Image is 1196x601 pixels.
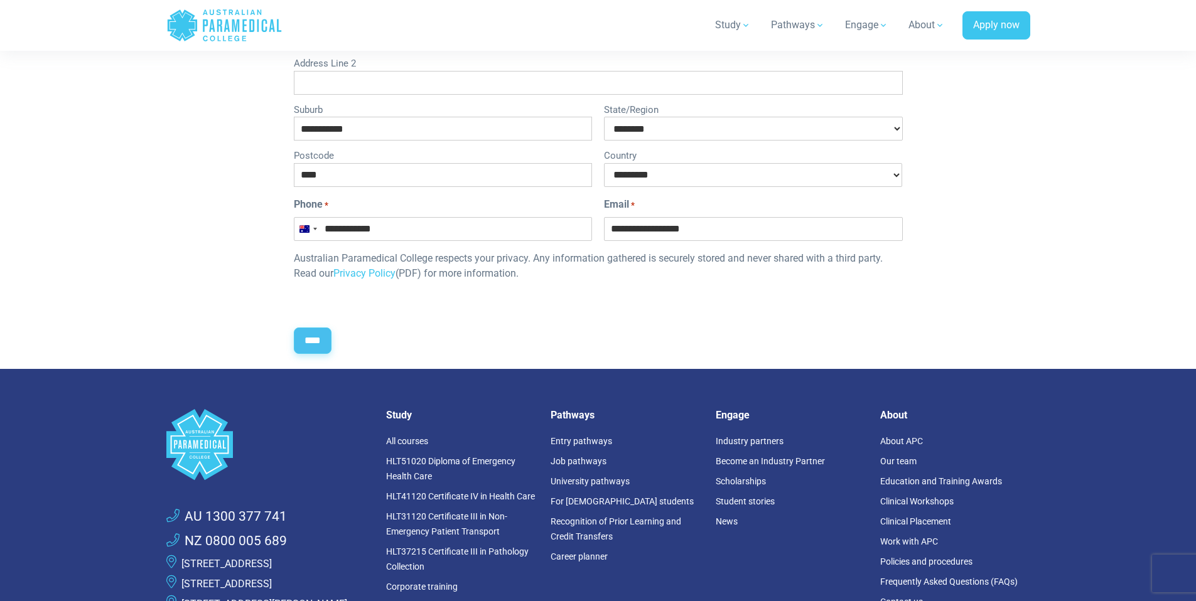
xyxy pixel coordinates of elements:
a: News [716,516,738,526]
a: Apply now [962,11,1030,40]
a: About [901,8,952,43]
a: Australian Paramedical College [166,5,283,46]
a: Recognition of Prior Learning and Credit Transfers [551,516,681,541]
a: Privacy Policy [333,267,396,279]
a: Policies and procedures [880,556,972,566]
label: Postcode [294,146,592,163]
label: Suburb [294,100,592,117]
label: Address Line 2 [294,53,903,71]
a: About APC [880,436,923,446]
button: Selected country [294,218,321,240]
a: For [DEMOGRAPHIC_DATA] students [551,496,694,506]
a: AU 1300 377 741 [166,507,287,527]
a: Job pathways [551,456,606,466]
a: Pathways [763,8,832,43]
h5: About [880,409,1030,421]
a: Scholarships [716,476,766,486]
a: Become an Industry Partner [716,456,825,466]
a: Entry pathways [551,436,612,446]
label: State/Region [604,100,902,117]
a: Student stories [716,496,775,506]
label: Email [604,197,635,212]
p: Australian Paramedical College respects your privacy. Any information gathered is securely stored... [294,251,903,281]
h5: Engage [716,409,866,421]
a: Industry partners [716,436,784,446]
label: Country [604,146,902,163]
a: [STREET_ADDRESS] [181,578,272,590]
h5: Study [386,409,536,421]
a: Education and Training Awards [880,476,1002,486]
a: University pathways [551,476,630,486]
a: HLT31120 Certificate III in Non-Emergency Patient Transport [386,511,507,536]
label: Phone [294,197,328,212]
a: HLT41120 Certificate IV in Health Care [386,491,535,501]
a: Study [708,8,758,43]
a: [STREET_ADDRESS] [181,558,272,570]
a: Work with APC [880,536,938,546]
h5: Pathways [551,409,701,421]
a: Career planner [551,551,608,561]
a: Clinical Placement [880,516,951,526]
a: HLT51020 Diploma of Emergency Health Care [386,456,515,481]
a: Engage [838,8,896,43]
a: Our team [880,456,917,466]
a: Space [166,409,371,480]
a: Clinical Workshops [880,496,954,506]
a: All courses [386,436,428,446]
a: Corporate training [386,582,458,592]
a: NZ 0800 005 689 [166,531,287,551]
a: Frequently Asked Questions (FAQs) [880,577,1018,587]
a: HLT37215 Certificate III in Pathology Collection [386,546,529,572]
